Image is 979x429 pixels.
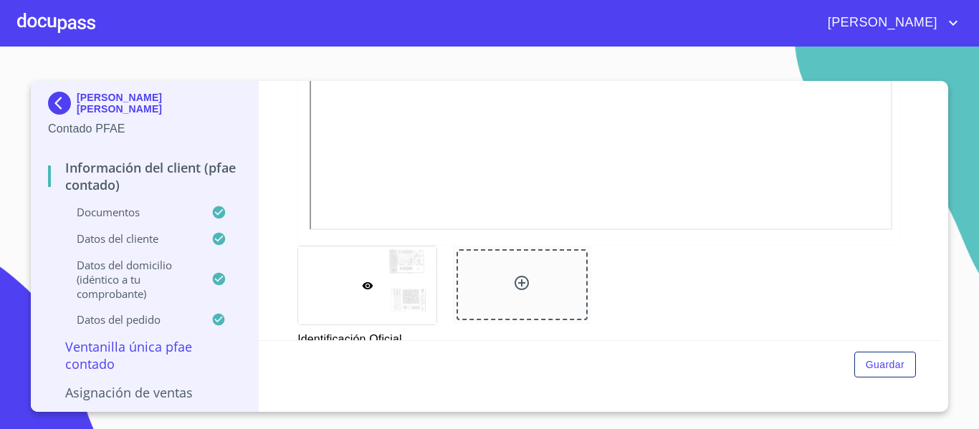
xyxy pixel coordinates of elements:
[48,384,241,401] p: Asignación de Ventas
[48,205,211,219] p: Documentos
[48,338,241,372] p: Ventanilla única PFAE contado
[854,352,916,378] button: Guardar
[48,159,241,193] p: Información del Client (PFAE contado)
[48,92,241,120] div: [PERSON_NAME] [PERSON_NAME]
[48,120,241,138] p: Contado PFAE
[48,231,211,246] p: Datos del cliente
[48,92,77,115] img: Docupass spot blue
[817,11,945,34] span: [PERSON_NAME]
[48,312,211,327] p: Datos del pedido
[297,325,436,348] p: Identificación Oficial
[48,258,211,301] p: Datos del domicilio (idéntico a tu comprobante)
[866,356,904,374] span: Guardar
[817,11,962,34] button: account of current user
[77,92,241,115] p: [PERSON_NAME] [PERSON_NAME]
